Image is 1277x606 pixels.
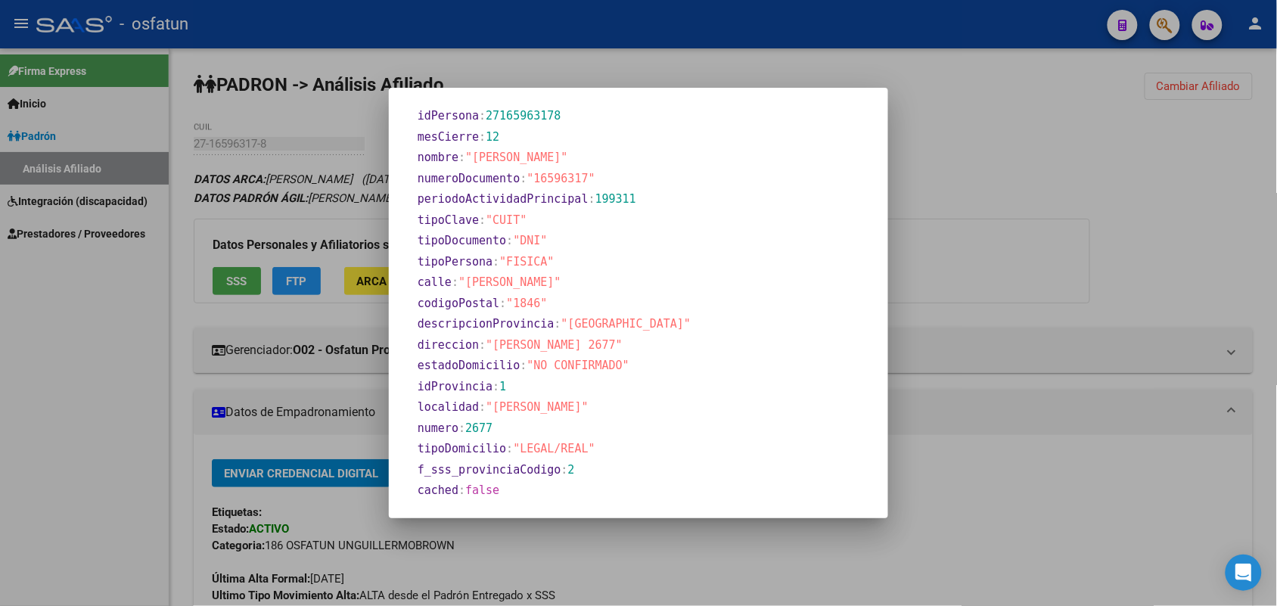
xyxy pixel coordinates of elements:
span: direccion [418,338,479,352]
span: : [520,359,527,372]
span: "[GEOGRAPHIC_DATA]" [561,317,691,331]
span: "[PERSON_NAME]" [486,400,588,414]
span: f_sss_provinciaCodigo [418,463,561,477]
span: : [555,317,561,331]
span: 1 [499,380,506,393]
span: "[PERSON_NAME]" [465,151,567,164]
span: "LEGAL/REAL" [513,442,595,455]
span: : [506,442,513,455]
span: : [458,151,465,164]
span: : [492,255,499,269]
span: numeroDocumento [418,172,520,185]
span: cached [418,483,458,497]
span: "NO CONFIRMADO" [527,359,629,372]
div: Open Intercom Messenger [1226,555,1262,591]
span: tipoDocumento [418,234,506,247]
span: descripcionProvincia [418,317,555,331]
span: false [465,483,499,497]
span: 2 [568,463,575,477]
span: : [479,109,486,123]
span: : [520,172,527,185]
span: : [458,421,465,435]
span: idProvincia [418,380,492,393]
span: : [479,338,486,352]
span: : [589,192,595,206]
span: "CUIT" [486,213,527,227]
span: "[PERSON_NAME]" [458,275,561,289]
span: : [479,213,486,227]
span: "DNI" [513,234,547,247]
span: localidad [418,400,479,414]
span: numero [418,421,458,435]
span: nombre [418,151,458,164]
span: tipoPersona [418,255,492,269]
span: "16596317" [527,172,595,185]
span: estadoDomicilio [418,359,520,372]
span: : [499,297,506,310]
span: tipoDomicilio [418,442,506,455]
span: tipoClave [418,213,479,227]
span: 2677 [465,421,492,435]
span: calle [418,275,452,289]
span: mesCierre [418,130,479,144]
span: "1846" [506,297,547,310]
span: 12 [486,130,499,144]
span: 27165963178 [486,109,561,123]
span: : [452,275,458,289]
span: : [561,463,568,477]
span: : [492,380,499,393]
span: "[PERSON_NAME] 2677" [486,338,623,352]
span: codigoPostal [418,297,499,310]
span: : [479,400,486,414]
span: 199311 [595,192,636,206]
span: "FISICA" [499,255,554,269]
span: : [479,130,486,144]
span: : [506,234,513,247]
span: : [458,483,465,497]
span: idPersona [418,109,479,123]
span: periodoActividadPrincipal [418,192,589,206]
